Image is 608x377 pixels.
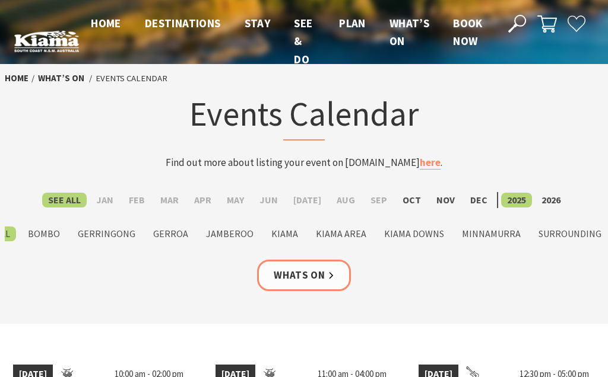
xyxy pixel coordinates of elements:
label: Jan [90,193,119,207]
label: Gerringong [72,226,141,241]
span: Destinations [145,16,221,30]
label: Kiama Area [310,226,372,241]
label: Jun [254,193,284,207]
label: Minnamurra [456,226,527,241]
label: Jamberoo [200,226,259,241]
h1: Events Calendar [106,92,502,140]
p: Find out more about listing your event on [DOMAIN_NAME] . [106,155,502,171]
label: Nov [430,193,461,207]
label: Oct [397,193,427,207]
label: Sep [365,193,393,207]
label: Kiama [265,226,304,241]
label: May [221,193,250,207]
label: See All [42,193,87,207]
span: Stay [245,16,271,30]
span: Plan [339,16,366,30]
a: Whats On [257,260,351,291]
label: [DATE] [287,193,327,207]
label: Feb [123,193,151,207]
span: See & Do [294,16,312,66]
label: Gerroa [147,226,194,241]
label: Kiama Downs [378,226,450,241]
label: Mar [154,193,185,207]
span: What’s On [389,16,429,48]
a: here [420,156,441,170]
label: 2025 [501,193,532,207]
label: Bombo [22,226,66,241]
label: 2026 [536,193,566,207]
label: Aug [331,193,361,207]
img: Kiama Logo [14,30,79,53]
label: Apr [188,193,217,207]
span: Home [91,16,121,30]
label: Dec [464,193,493,207]
span: Book now [453,16,483,48]
nav: Main Menu [79,14,495,68]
